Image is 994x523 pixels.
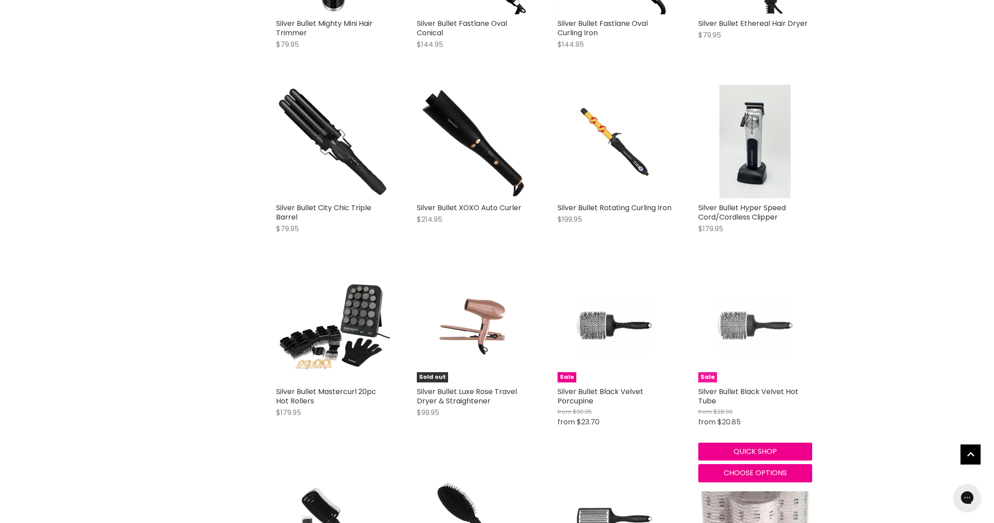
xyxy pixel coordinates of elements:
a: Silver Bullet Mighty Mini Hair Trimmer [276,18,373,38]
span: $214.95 [417,214,442,224]
button: Choose options [698,464,812,482]
span: from [558,417,575,427]
img: Silver Bullet Black Velvet Porcupine [576,269,652,382]
span: $99.95 [417,407,439,418]
span: $144.95 [558,39,584,50]
a: Silver Bullet Hyper Speed Cord/Cordless Clipper [698,85,812,199]
span: from [698,417,716,427]
img: Silver Bullet Black Velvet Hot Tube [717,269,793,382]
span: from [558,407,571,416]
a: Silver Bullet Black Velvet PorcupineSale [558,269,671,382]
span: $20.85 [717,417,741,427]
img: Silver Bullet Hyper Speed Cord/Cordless Clipper [717,85,793,199]
span: Sale [698,372,717,382]
span: $30.05 [573,407,592,416]
a: Silver Bullet Luxe Rose Travel Dryer & Straightener [417,386,517,406]
a: Silver Bullet Black Velvet Porcupine [558,386,643,406]
span: $28.00 [713,407,733,416]
a: Silver Bullet XOXO Auto Curler [417,203,521,213]
a: Silver Bullet Black Velvet Hot Tube [698,386,798,406]
a: Silver Bullet Rotating Curling Iron [558,85,671,199]
span: $79.95 [276,224,299,234]
span: Choose options [724,468,787,478]
a: Silver Bullet City Chic Triple Barrel [276,203,371,222]
a: Silver Bullet Black Velvet Hot TubeSale [698,269,812,382]
img: Silver Bullet Rotating Curling Iron [576,85,652,199]
span: $79.95 [698,30,721,40]
img: Silver Bullet Mastercurl 20pc Hot Rollers [276,269,390,382]
a: Silver Bullet Mastercurl 20pc Hot Rollers [276,386,376,406]
span: $79.95 [276,39,299,50]
img: Silver Bullet XOXO Auto Curler [417,85,531,199]
span: Sold out [417,372,448,382]
img: Silver Bullet Luxe Rose Travel Dryer & Straightener [436,269,512,382]
a: Silver Bullet Rotating Curling Iron [558,203,671,213]
a: Silver Bullet Fastlane Oval Curling Iron [558,18,648,38]
span: $179.95 [276,407,301,418]
iframe: Gorgias live chat messenger [949,481,985,514]
a: Silver Bullet Ethereal Hair Dryer [698,18,808,29]
span: $23.70 [577,417,600,427]
a: Silver Bullet Hyper Speed Cord/Cordless Clipper [698,203,786,222]
a: Silver Bullet Luxe Rose Travel Dryer & StraightenerSold out [417,269,531,382]
span: from [698,407,712,416]
span: Sale [558,372,576,382]
img: Silver Bullet City Chic Triple Barrel [276,85,390,199]
button: Quick shop [698,443,812,461]
span: $199.95 [558,214,582,224]
span: $144.95 [417,39,443,50]
span: $179.95 [698,224,723,234]
a: Silver Bullet Fastlane Oval Conical [417,18,507,38]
